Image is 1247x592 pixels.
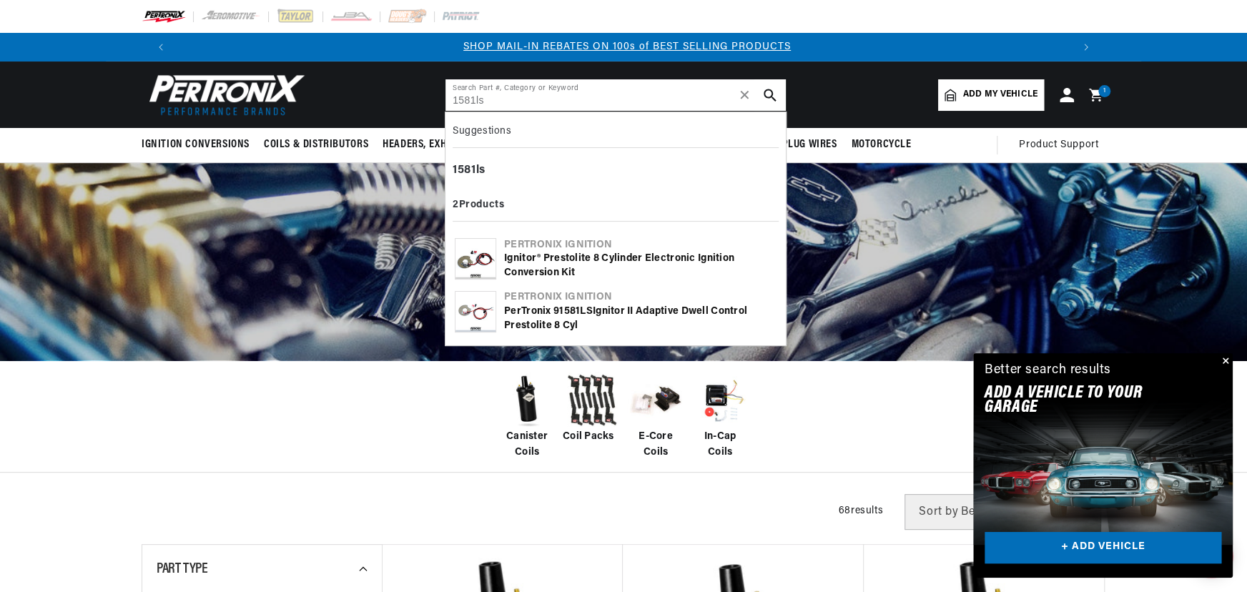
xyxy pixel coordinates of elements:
span: Motorcycle [851,137,911,152]
summary: Coils & Distributors [257,128,375,162]
summary: Ignition Conversions [142,128,257,162]
a: In-Cap Coils In-Cap Coils [691,372,749,461]
div: 2 of 3 [179,39,1075,55]
span: Coil Packs [563,429,613,445]
b: 1581ls [453,164,486,176]
img: In-Cap Coils [691,372,749,429]
div: Announcement [179,39,1075,55]
summary: Product Support [1019,128,1105,162]
a: Add my vehicle [938,79,1044,111]
input: Search Part #, Category or Keyword [445,79,786,111]
h2: Add A VEHICLE to your garage [985,386,1186,415]
span: Coils & Distributors [264,137,368,152]
span: Part Type [157,562,207,576]
button: search button [754,79,786,111]
span: Sort by [919,506,958,518]
b: 2 Products [453,199,504,210]
span: E-Core Coils [627,429,684,461]
img: Pertronix [142,70,306,119]
span: 1 [1103,85,1106,97]
div: Ignitor® Prestolite 8 Cylinder Electronic Ignition Conversion Kit [504,252,777,280]
slideshow-component: Translation missing: en.sections.announcements.announcement_bar [106,33,1141,61]
a: Canister Coils Canister Coils [498,372,556,461]
button: Close [1216,353,1233,370]
div: Suggestions [453,119,779,148]
summary: Spark Plug Wires [743,128,844,162]
select: Sort by [905,494,1091,530]
span: Ignition Conversions [142,137,250,152]
span: Spark Plug Wires [750,137,837,152]
img: Ignitor® Prestolite 8 Cylinder Electronic Ignition Conversion Kit [455,239,496,279]
button: Translation missing: en.sections.announcements.previous_announcement [147,33,175,61]
a: + ADD VEHICLE [985,532,1221,564]
span: In-Cap Coils [691,429,749,461]
img: Canister Coils [498,372,556,429]
button: Translation missing: en.sections.announcements.next_announcement [1072,33,1100,61]
span: Headers, Exhausts & Components [383,137,550,152]
a: E-Core Coils E-Core Coils [627,372,684,461]
b: 1581LS [559,306,593,317]
a: Coil Packs Coil Packs [563,372,620,445]
summary: Motorcycle [844,128,918,162]
span: Product Support [1019,137,1098,153]
summary: Headers, Exhausts & Components [375,128,557,162]
img: PerTronix 91581LS Ignitor II Adaptive Dwell Control Prestolite 8 cyl [455,292,496,332]
span: Add my vehicle [963,88,1037,102]
div: Pertronix Ignition [504,290,777,305]
div: Better search results [985,360,1111,381]
span: 68 results [839,505,883,516]
span: Canister Coils [498,429,556,461]
img: E-Core Coils [627,372,684,429]
div: Pertronix Ignition [504,238,777,252]
div: PerTronix 9 Ignitor II Adaptive Dwell Control Prestolite 8 cyl [504,305,777,332]
img: Coil Packs [563,372,620,429]
a: SHOP MAIL-IN REBATES ON 100s of BEST SELLING PRODUCTS [463,41,791,52]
